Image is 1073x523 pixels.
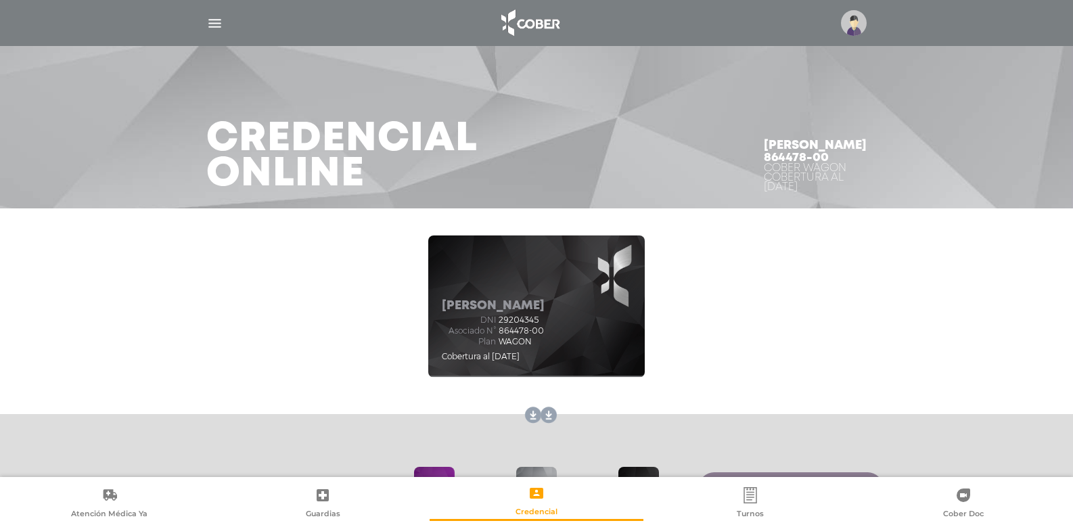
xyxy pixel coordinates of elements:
span: Credencial [516,507,557,519]
h5: [PERSON_NAME] [442,299,545,314]
img: Cober_menu-lines-white.svg [206,15,223,32]
a: Turnos [643,486,857,521]
img: profile-placeholder.svg [841,10,867,36]
h3: Credencial Online [206,122,478,192]
a: Solicitar reimpresión [699,472,883,503]
a: Credencial [430,484,643,519]
span: Cober Doc [943,509,984,521]
span: Turnos [737,509,764,521]
img: logo_cober_home-white.png [494,7,565,39]
a: Guardias [216,486,430,521]
div: Cober WAGON Cobertura al [DATE] [764,164,867,192]
span: Cobertura al [DATE] [442,351,520,361]
span: 864478-00 [499,326,544,336]
span: Plan [442,337,496,346]
span: 29204345 [499,315,539,325]
span: dni [442,315,496,325]
h4: [PERSON_NAME] 864478-00 [764,139,867,164]
span: Asociado N° [442,326,496,336]
a: Cober Doc [857,486,1070,521]
span: WAGON [499,337,532,346]
span: Guardias [306,509,340,521]
span: Atención Médica Ya [71,509,147,521]
a: Atención Médica Ya [3,486,216,521]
